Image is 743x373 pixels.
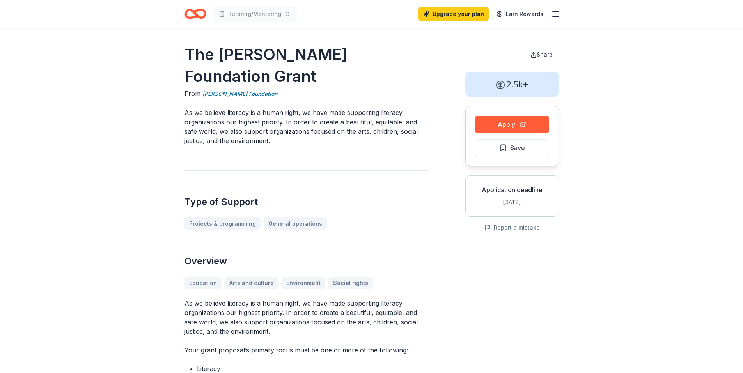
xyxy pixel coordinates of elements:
a: Home [184,5,206,23]
span: Tutoring/Mentoring [228,9,281,19]
h1: The [PERSON_NAME] Foundation Grant [184,44,428,87]
div: From [184,89,428,99]
button: Apply [475,116,549,133]
div: [DATE] [472,198,552,207]
p: Your grant proposal’s primary focus must be one or more of the following: [184,345,428,355]
a: Earn Rewards [492,7,548,21]
span: Save [510,143,525,153]
a: General operations [264,217,327,230]
span: Share [537,51,553,58]
button: Save [475,139,549,156]
a: Upgrade your plan [418,7,489,21]
a: Projects & programming [184,217,261,230]
div: Application deadline [472,185,552,194]
h2: Overview [184,255,428,267]
button: Report a mistake [484,223,540,232]
h2: Type of Support [184,196,428,208]
div: 2.5k+ [465,72,559,97]
a: [PERSON_NAME] Foundation [202,89,277,99]
button: Share [524,47,559,62]
button: Tutoring/Mentoring [213,6,297,22]
p: As we believe literacy is a human right, we have made supporting literacy organizations our highe... [184,108,428,145]
p: As we believe literacy is a human right, we have made supporting literacy organizations our highe... [184,299,428,336]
